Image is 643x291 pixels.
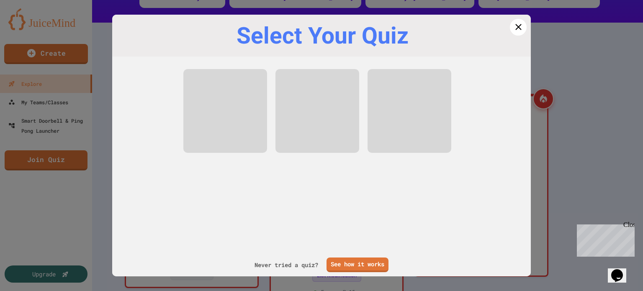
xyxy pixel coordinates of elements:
[125,23,520,49] div: Select Your Quiz
[3,3,58,53] div: Chat with us now!Close
[255,260,318,269] span: Never tried a quiz?
[608,258,635,283] iframe: chat widget
[574,221,635,257] iframe: chat widget
[327,258,388,272] a: See how it works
